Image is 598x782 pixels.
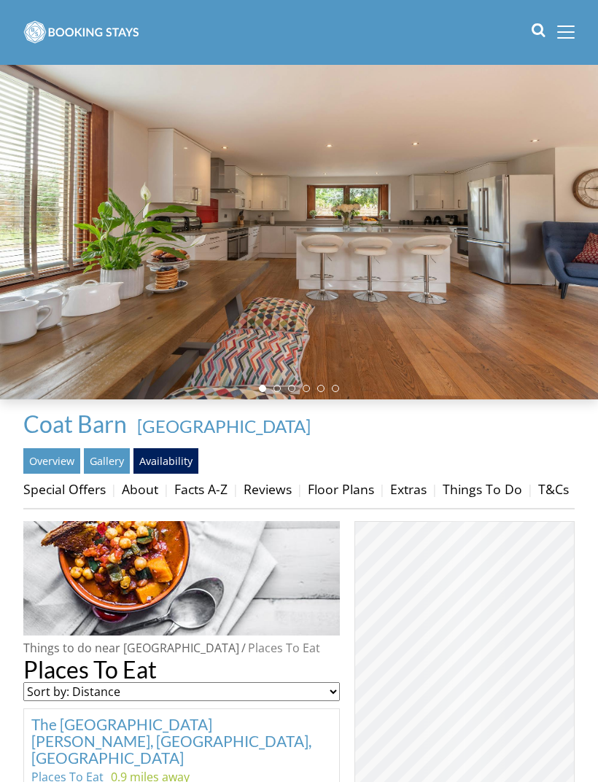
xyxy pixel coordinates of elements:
[443,480,522,498] a: Things To Do
[23,410,131,438] a: Coat Barn
[137,415,311,437] a: [GEOGRAPHIC_DATA]
[248,640,320,656] a: Places To Eat
[23,17,140,47] img: BookingStays
[84,448,130,473] a: Gallery
[538,480,569,498] a: T&Cs
[390,480,427,498] a: Extras
[31,715,311,767] a: The [GEOGRAPHIC_DATA][PERSON_NAME], [GEOGRAPHIC_DATA], [GEOGRAPHIC_DATA]
[174,480,228,498] a: Facts A-Z
[23,448,80,473] a: Overview
[23,640,239,656] a: Things to do near [GEOGRAPHIC_DATA]
[244,480,292,498] a: Reviews
[23,657,340,682] h1: Places To Eat
[133,448,198,473] a: Availability
[122,480,158,498] a: About
[23,480,106,498] a: Special Offers
[308,480,374,498] a: Floor Plans
[23,410,127,438] span: Coat Barn
[131,415,311,437] span: -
